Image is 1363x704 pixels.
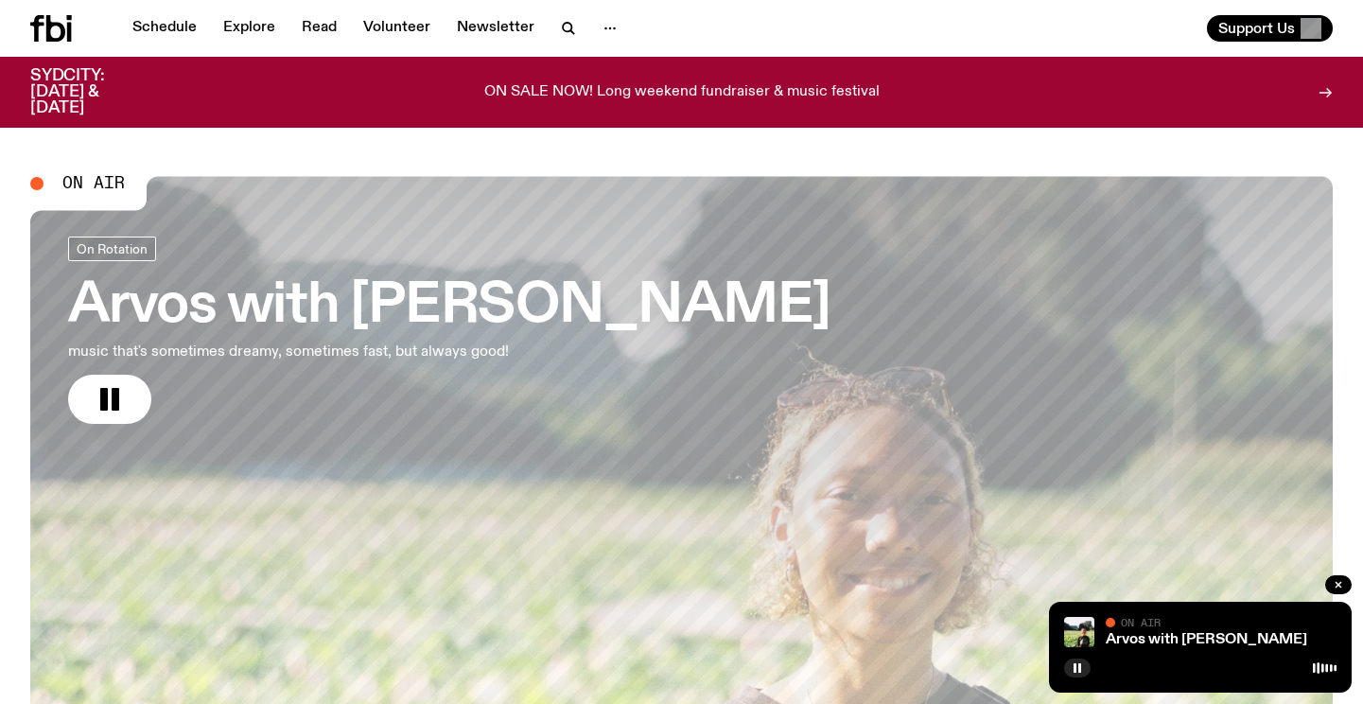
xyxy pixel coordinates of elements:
[1207,15,1333,42] button: Support Us
[30,68,151,116] h3: SYDCITY: [DATE] & [DATE]
[77,242,148,256] span: On Rotation
[1106,632,1307,647] a: Arvos with [PERSON_NAME]
[1121,616,1161,628] span: On Air
[68,341,552,363] p: music that's sometimes dreamy, sometimes fast, but always good!
[484,84,880,101] p: ON SALE NOW! Long weekend fundraiser & music festival
[1064,617,1094,647] img: Bri is smiling and wearing a black t-shirt. She is standing in front of a lush, green field. Ther...
[1218,20,1295,37] span: Support Us
[121,15,208,42] a: Schedule
[212,15,287,42] a: Explore
[352,15,442,42] a: Volunteer
[62,175,125,192] span: On Air
[68,280,830,333] h3: Arvos with [PERSON_NAME]
[446,15,546,42] a: Newsletter
[68,237,830,424] a: Arvos with [PERSON_NAME]music that's sometimes dreamy, sometimes fast, but always good!
[290,15,348,42] a: Read
[68,237,156,261] a: On Rotation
